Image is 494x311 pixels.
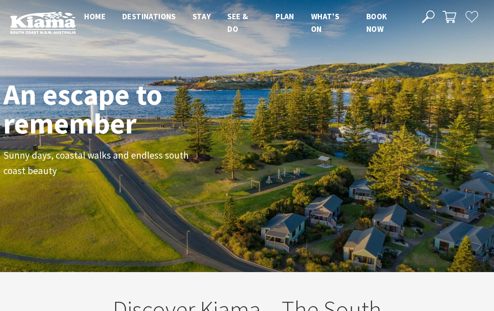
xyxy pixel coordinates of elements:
span: Stay [193,11,211,21]
span: Destinations [122,11,176,21]
h1: An escape to remember [3,80,234,138]
span: Book now [366,11,387,34]
p: Sunny days, coastal walks and endless south coast beauty [3,148,192,179]
span: See & Do [227,11,248,34]
span: Home [84,11,105,21]
span: What’s On [311,11,339,34]
img: Kiama Logo [10,11,76,34]
nav: Main Menu [76,10,412,36]
span: Plan [275,11,294,21]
